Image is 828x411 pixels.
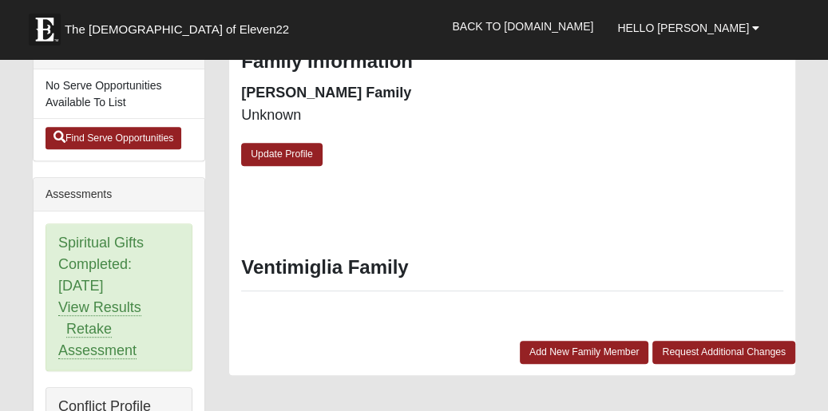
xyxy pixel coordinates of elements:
div: Assessments [34,178,204,211]
a: View Results [58,299,141,316]
a: Hello [PERSON_NAME] [605,8,771,48]
a: Back to [DOMAIN_NAME] [440,6,605,46]
a: Add New Family Member [520,341,649,364]
span: The [DEMOGRAPHIC_DATA] of Eleven22 [65,22,289,38]
a: The [DEMOGRAPHIC_DATA] of Eleven22 [21,6,340,45]
dt: [PERSON_NAME] Family [241,83,500,104]
a: Retake Assessment [58,321,137,359]
h3: Family Information [241,50,783,73]
a: Update Profile [241,143,323,166]
h3: Ventimiglia Family [241,256,783,279]
a: Request Additional Changes [652,341,795,364]
li: No Serve Opportunities Available To List [34,69,204,119]
a: Find Serve Opportunities [46,127,182,149]
dd: Unknown [241,105,500,126]
div: Spiritual Gifts Completed: [DATE] [46,224,192,370]
span: Hello [PERSON_NAME] [617,22,749,34]
img: Eleven22 logo [29,14,61,45]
